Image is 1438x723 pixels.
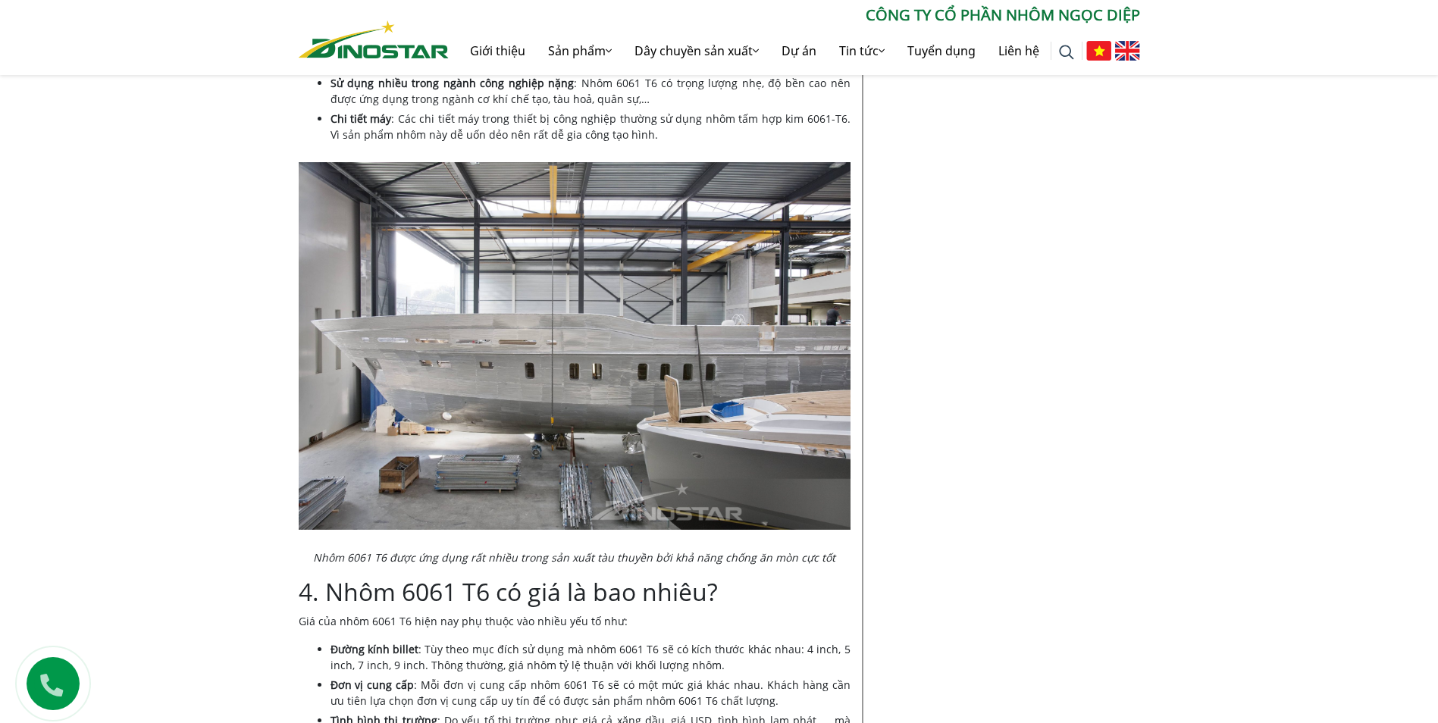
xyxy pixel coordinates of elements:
a: Giới thiệu [459,27,537,75]
span: Nhôm 6061 T6 được ứng dụng rất nhiều trong sản xuất tàu thuyền bởi khả năng chống ăn mòn cực tốt [313,550,835,565]
b: Đường kính billet [331,642,418,656]
span: : Mỗi đơn vị cung cấp nhôm 6061 T6 sẽ có một mức giá khác nhau. Khách hàng cần ưu tiên lựa chọn đ... [331,678,851,708]
b: Đơn vị cung cấp [331,678,415,692]
img: Tiếng Việt [1086,41,1111,61]
a: Dự án [770,27,828,75]
h2: 4. Nhôm 6061 T6 có giá là bao nhiêu? [299,577,851,606]
img: Nhôm Dinostar [299,20,449,58]
a: Tin tức [828,27,896,75]
a: Liên hệ [987,27,1051,75]
a: Dây chuyền sản xuất [623,27,770,75]
a: Sản phẩm [537,27,623,75]
span: : Nhôm 6061 T6 có trọng lượng nhẹ, độ bền cao nên được ứng dụng trong ngành cơ khí chế tạo, tàu h... [331,76,851,106]
img: English [1115,41,1140,61]
b: Sử dụng nhiều trong ngành công nghiệp nặng [331,76,575,90]
span: : Các chi tiết máy trong thiết bị công nghiệp thường sử dụng nhôm tấm hợp kim 6061-T6. Vì sản phẩ... [331,111,851,142]
b: Chi tiết máy [331,111,392,126]
span: Giá của nhôm 6061 T6 hiện nay phụ thuộc vào nhiều yếu tố như: [299,614,628,628]
img: search [1059,45,1074,60]
p: CÔNG TY CỔ PHẦN NHÔM NGỌC DIỆP [449,4,1140,27]
span: : Tùy theo mục đích sử dụng mà nhôm 6061 T6 sẽ có kích thước khác nhau: 4 inch, 5 inch, 7 inch, 9... [331,642,851,672]
a: Tuyển dụng [896,27,987,75]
